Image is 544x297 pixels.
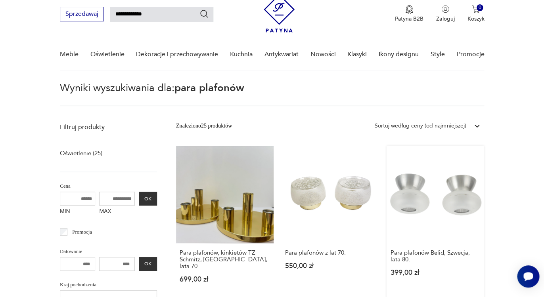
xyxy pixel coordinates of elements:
[180,276,270,283] p: 699,00 zł
[456,39,484,70] a: Promocje
[477,4,483,11] div: 0
[430,39,444,70] a: Style
[90,39,125,70] a: Oświetlenie
[60,148,102,159] a: Oświetlenie (25)
[285,249,375,256] h3: Para plafonów z lat 70.
[390,249,481,263] h3: Para plafonów Belid, Szwecja, lata 80.
[395,5,423,23] a: Ikona medaluPatyna B2B
[436,15,454,23] p: Zaloguj
[60,39,79,70] a: Meble
[347,39,367,70] a: Klasyki
[441,5,449,13] img: Ikonka użytkownika
[395,15,423,23] p: Patyna B2B
[310,39,335,70] a: Nowości
[136,39,218,70] a: Dekoracje i przechowywanie
[139,257,157,271] button: OK
[72,228,92,236] p: Promocja
[467,15,484,23] p: Koszyk
[285,263,375,269] p: 550,00 zł
[436,5,454,23] button: Zaloguj
[60,247,157,256] p: Datowanie
[230,39,253,70] a: Kuchnia
[395,5,423,23] button: Patyna B2B
[174,81,244,95] span: para plafonów
[60,7,104,21] button: Sprzedawaj
[405,5,413,14] img: Ikona medalu
[472,5,480,13] img: Ikona koszyka
[176,122,232,130] div: Znaleziono 25 produktów
[375,122,466,130] div: Sortuj według ceny (od najmniejszej)
[60,123,157,131] p: Filtruj produkty
[60,182,157,190] p: Cena
[390,269,481,276] p: 399,00 zł
[139,192,157,206] button: OK
[60,280,157,289] p: Kraj pochodzenia
[180,249,270,270] h3: Para plafonów, kinkietów TZ Schmitz, [GEOGRAPHIC_DATA], lata 70.
[264,39,299,70] a: Antykwariat
[99,206,135,218] label: MAX
[60,206,96,218] label: MIN
[60,12,104,17] a: Sprzedawaj
[199,9,209,19] button: Szukaj
[467,5,484,23] button: 0Koszyk
[379,39,419,70] a: Ikony designu
[60,83,484,106] p: Wyniki wyszukiwania dla:
[517,265,539,287] iframe: Smartsupp widget button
